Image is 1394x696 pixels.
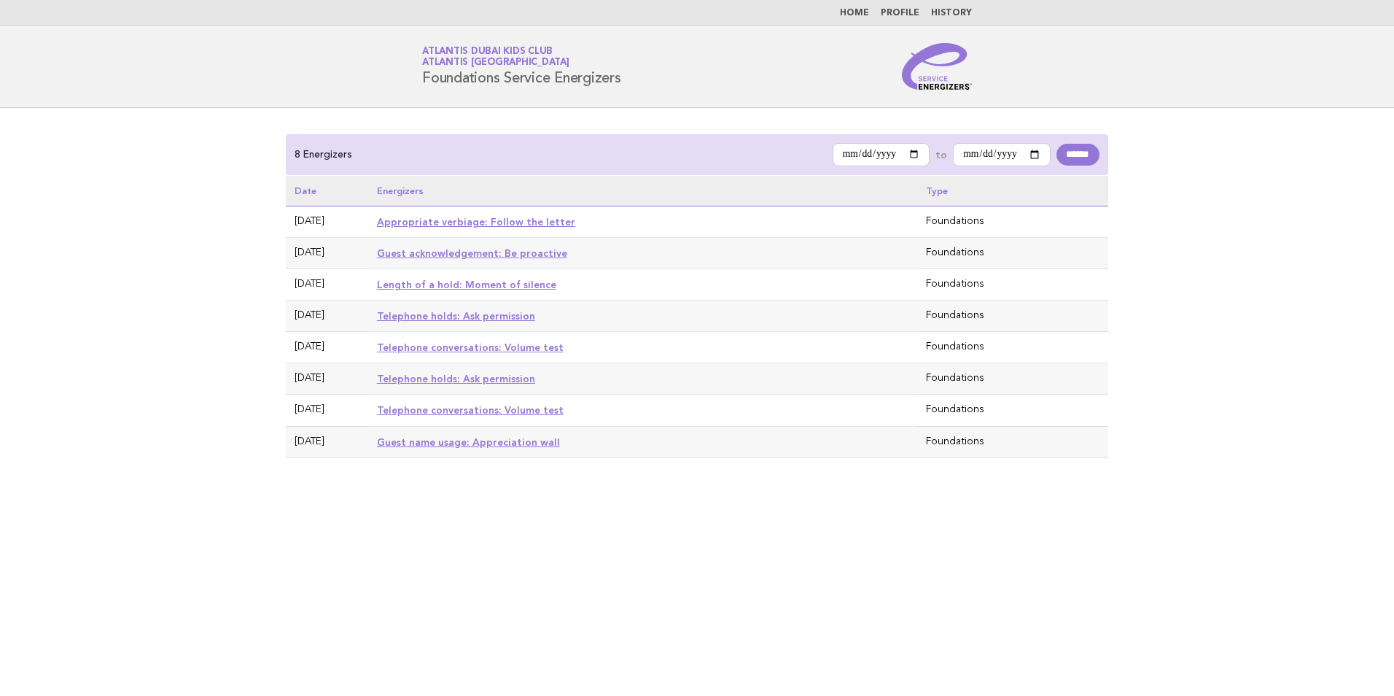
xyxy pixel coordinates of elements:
[295,148,352,161] p: 8 Energizers
[917,332,1108,363] td: Foundations
[377,436,560,448] a: Guest name usage: Appreciation wall
[917,206,1108,238] td: Foundations
[422,47,621,85] h1: Foundations Service Energizers
[935,148,947,161] label: to
[917,176,1108,206] th: Type
[286,238,368,269] td: [DATE]
[917,426,1108,457] td: Foundations
[902,43,972,90] img: Service Energizers
[286,395,368,426] td: [DATE]
[422,58,569,68] span: Atlantis [GEOGRAPHIC_DATA]
[917,238,1108,269] td: Foundations
[917,301,1108,332] td: Foundations
[422,47,569,67] a: Atlantis Dubai Kids ClubAtlantis [GEOGRAPHIC_DATA]
[840,9,869,18] a: Home
[917,269,1108,301] td: Foundations
[917,363,1108,395] td: Foundations
[377,310,535,322] a: Telephone holds: Ask permission
[286,269,368,301] td: [DATE]
[286,301,368,332] td: [DATE]
[377,404,564,416] a: Telephone conversations: Volume test
[377,341,564,353] a: Telephone conversations: Volume test
[931,9,972,18] a: History
[286,426,368,457] td: [DATE]
[368,176,917,206] th: Energizers
[917,395,1108,426] td: Foundations
[377,216,575,228] a: Appropriate verbiage: Follow the letter
[286,176,368,206] th: Date
[377,279,556,290] a: Length of a hold: Moment of silence
[377,247,567,259] a: Guest acknowledgement: Be proactive
[286,332,368,363] td: [DATE]
[377,373,535,384] a: Telephone holds: Ask permission
[881,9,919,18] a: Profile
[286,363,368,395] td: [DATE]
[286,206,368,238] td: [DATE]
